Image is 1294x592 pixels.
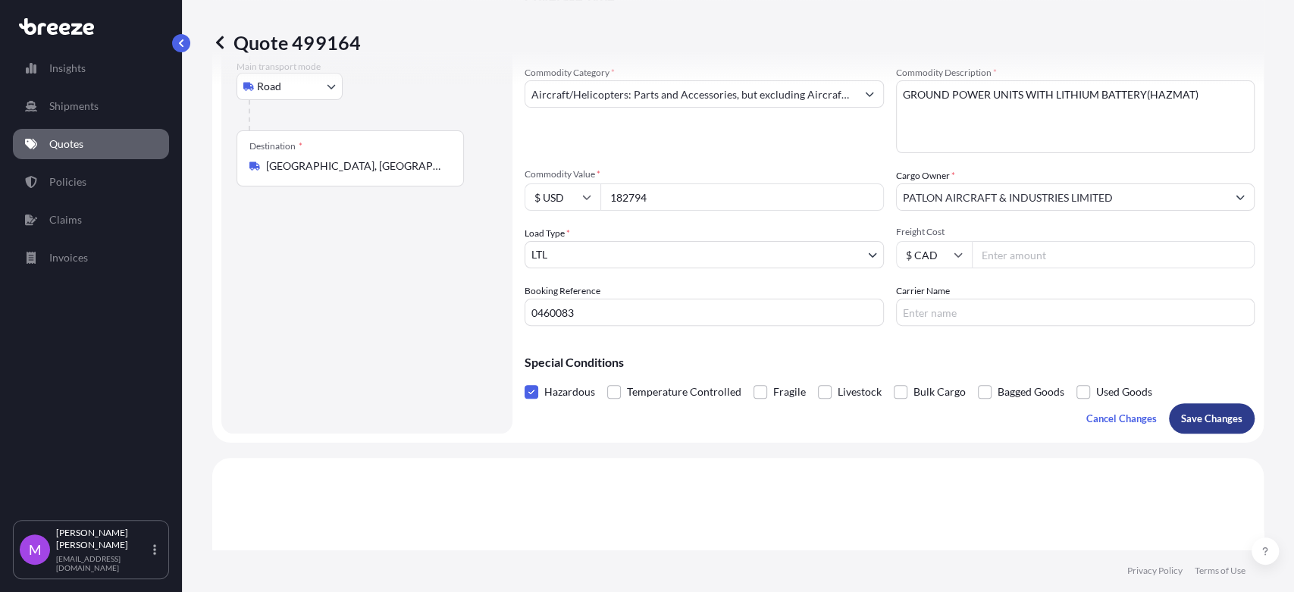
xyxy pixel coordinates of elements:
[525,299,884,326] input: Your internal reference
[13,129,169,159] a: Quotes
[544,381,595,403] span: Hazardous
[998,381,1064,403] span: Bagged Goods
[1195,565,1245,577] a: Terms of Use
[897,183,1227,211] input: Full name
[49,212,82,227] p: Claims
[49,99,99,114] p: Shipments
[913,381,966,403] span: Bulk Cargo
[531,247,547,262] span: LTL
[1181,411,1242,426] p: Save Changes
[856,80,883,108] button: Show suggestions
[525,168,884,180] span: Commodity Value
[896,80,1255,153] textarea: GROUND POWER UNITS WITH LITHIUM BATTERY(HAZMAT)
[1227,183,1254,211] button: Show suggestions
[13,167,169,197] a: Policies
[13,53,169,83] a: Insights
[627,381,741,403] span: Temperature Controlled
[13,205,169,235] a: Claims
[49,136,83,152] p: Quotes
[237,73,343,100] button: Select transport
[896,299,1255,326] input: Enter name
[257,79,281,94] span: Road
[525,241,884,268] button: LTL
[49,61,86,76] p: Insights
[896,283,950,299] label: Carrier Name
[29,542,42,557] span: M
[1127,565,1183,577] a: Privacy Policy
[600,183,884,211] input: Type amount
[49,250,88,265] p: Invoices
[49,174,86,190] p: Policies
[525,80,856,108] input: Select a commodity type
[56,554,150,572] p: [EMAIL_ADDRESS][DOMAIN_NAME]
[773,381,806,403] span: Fragile
[266,158,445,174] input: Destination
[1096,381,1152,403] span: Used Goods
[13,243,169,273] a: Invoices
[525,226,570,241] span: Load Type
[1086,411,1157,426] p: Cancel Changes
[896,226,1255,238] span: Freight Cost
[838,381,882,403] span: Livestock
[212,30,361,55] p: Quote 499164
[525,356,1255,368] p: Special Conditions
[13,91,169,121] a: Shipments
[525,283,600,299] label: Booking Reference
[249,140,302,152] div: Destination
[56,527,150,551] p: [PERSON_NAME] [PERSON_NAME]
[1074,403,1169,434] button: Cancel Changes
[972,241,1255,268] input: Enter amount
[896,168,955,183] label: Cargo Owner
[1169,403,1255,434] button: Save Changes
